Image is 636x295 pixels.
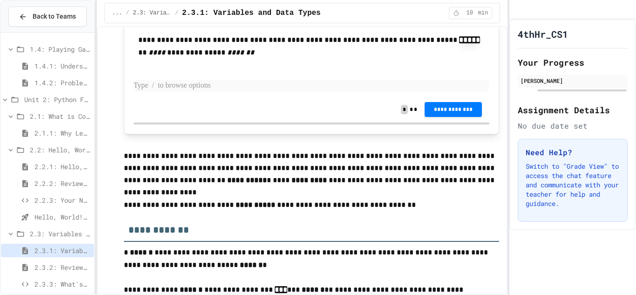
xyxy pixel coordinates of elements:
[8,7,87,27] button: Back to Teams
[33,12,76,21] span: Back to Teams
[518,27,568,41] h1: 4thHr_CS1
[34,162,90,172] span: 2.2.1: Hello, World!
[34,128,90,138] span: 2.1.1: Why Learn to Program?
[30,111,90,121] span: 2.1: What is Code?
[182,7,321,19] span: 2.3.1: Variables and Data Types
[34,78,90,88] span: 1.4.2: Problem Solving Reflection
[34,279,90,289] span: 2.3.3: What's the Type?
[30,145,90,155] span: 2.2: Hello, World!
[175,9,178,17] span: /
[518,120,628,131] div: No due date set
[518,56,628,69] h2: Your Progress
[24,95,90,104] span: Unit 2: Python Fundamentals
[126,9,129,17] span: /
[518,103,628,117] h2: Assignment Details
[526,147,620,158] h3: Need Help?
[34,178,90,188] span: 2.2.2: Review - Hello, World!
[526,162,620,208] p: Switch to "Grade View" to access the chat feature and communicate with your teacher for help and ...
[30,229,90,239] span: 2.3: Variables and Data Types
[34,246,90,255] span: 2.3.1: Variables and Data Types
[521,76,625,85] div: [PERSON_NAME]
[462,9,477,17] span: 10
[112,9,122,17] span: ...
[133,9,171,17] span: 2.3: Variables and Data Types
[34,61,90,71] span: 1.4.1: Understanding Games with Flowcharts
[34,262,90,272] span: 2.3.2: Review - Variables and Data Types
[30,44,90,54] span: 1.4: Playing Games
[34,195,90,205] span: 2.2.3: Your Name and Favorite Movie
[478,9,488,17] span: min
[34,212,90,222] span: Hello, World! - Quiz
